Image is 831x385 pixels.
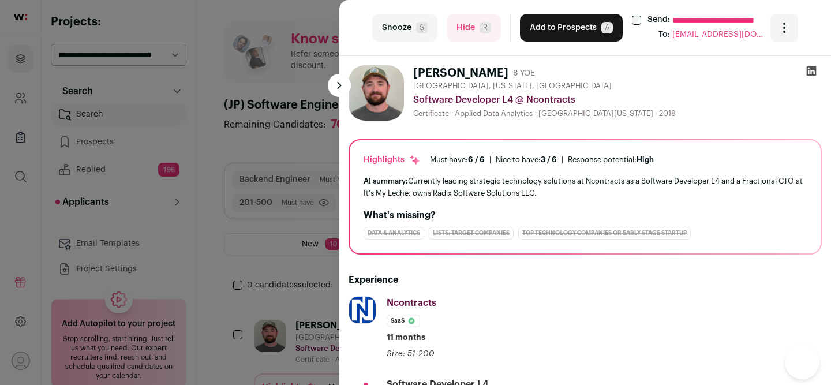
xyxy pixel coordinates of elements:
span: 11 months [387,332,425,343]
span: 6 / 6 [468,156,485,163]
ul: | | [430,155,654,165]
div: Certificate - Applied Data Analytics - [GEOGRAPHIC_DATA][US_STATE] - 2018 [413,109,822,118]
div: Top Technology Companies or Early Stage Startup [518,227,691,240]
h1: [PERSON_NAME] [413,65,508,81]
button: SnoozeS [372,14,437,42]
div: Software Developer L4 @ Ncontracts [413,93,822,107]
div: Currently leading strategic technology solutions at Ncontracts as a Software Developer L4 and a F... [364,175,807,199]
iframe: Help Scout Beacon - Open [785,345,819,379]
div: Must have: [430,155,485,165]
span: A [601,22,613,33]
button: Add to ProspectsA [520,14,623,42]
button: HideR [447,14,501,42]
div: To: [658,29,670,42]
div: Nice to have: [496,155,557,165]
h2: Experience [349,273,822,287]
span: Size: 51-200 [387,350,435,358]
span: High [637,156,654,163]
div: 8 YOE [513,68,535,79]
li: SaaS [387,315,420,327]
h2: What's missing? [364,208,807,222]
div: Lists: Target Companies [429,227,514,240]
label: Send: [647,14,670,27]
span: [EMAIL_ADDRESS][DOMAIN_NAME] [672,29,765,42]
button: Open dropdown [770,14,798,42]
span: [GEOGRAPHIC_DATA], [US_STATE], [GEOGRAPHIC_DATA] [413,81,612,91]
img: 845bdd31efb0e8e075b231a9a47b130ad3a93bb84c820627180c0fe96e3e9bc0.jpg [349,65,404,121]
div: Data & Analytics [364,227,424,240]
span: R [480,22,491,33]
div: Response potential: [568,155,654,165]
span: AI summary: [364,177,408,185]
img: b27a69a6aa48f108bf7f100a246f4ef974ded4987653f19c54cbd78bc2d5ad54.jpg [349,297,376,323]
span: S [416,22,428,33]
span: 3 / 6 [541,156,557,163]
div: Highlights [364,154,421,166]
span: Ncontracts [387,298,436,308]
